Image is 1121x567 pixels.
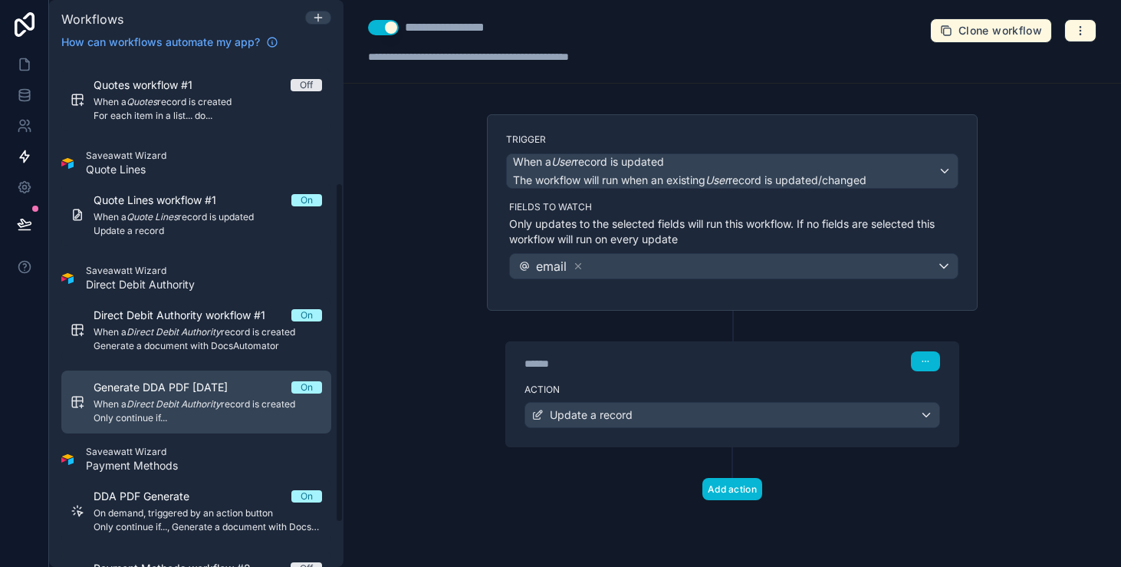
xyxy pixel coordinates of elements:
span: When a record is updated [513,154,664,170]
span: email [536,257,567,275]
p: Only updates to the selected fields will run this workflow. If no fields are selected this workfl... [509,216,958,247]
span: How can workflows automate my app? [61,35,260,50]
button: email [509,253,958,279]
a: How can workflows automate my app? [55,35,284,50]
span: Clone workflow [958,24,1042,38]
span: Workflows [61,12,123,27]
button: Clone workflow [930,18,1052,43]
span: The workflow will run when an existing record is updated/changed [513,173,866,186]
label: Trigger [506,134,958,146]
em: User [705,173,728,186]
iframe: NPS [215,371,906,567]
button: When aUserrecord is updatedThe workflow will run when an existingUserrecord is updated/changed [506,153,958,189]
label: Fields to watch [509,201,958,213]
em: User [551,155,574,168]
